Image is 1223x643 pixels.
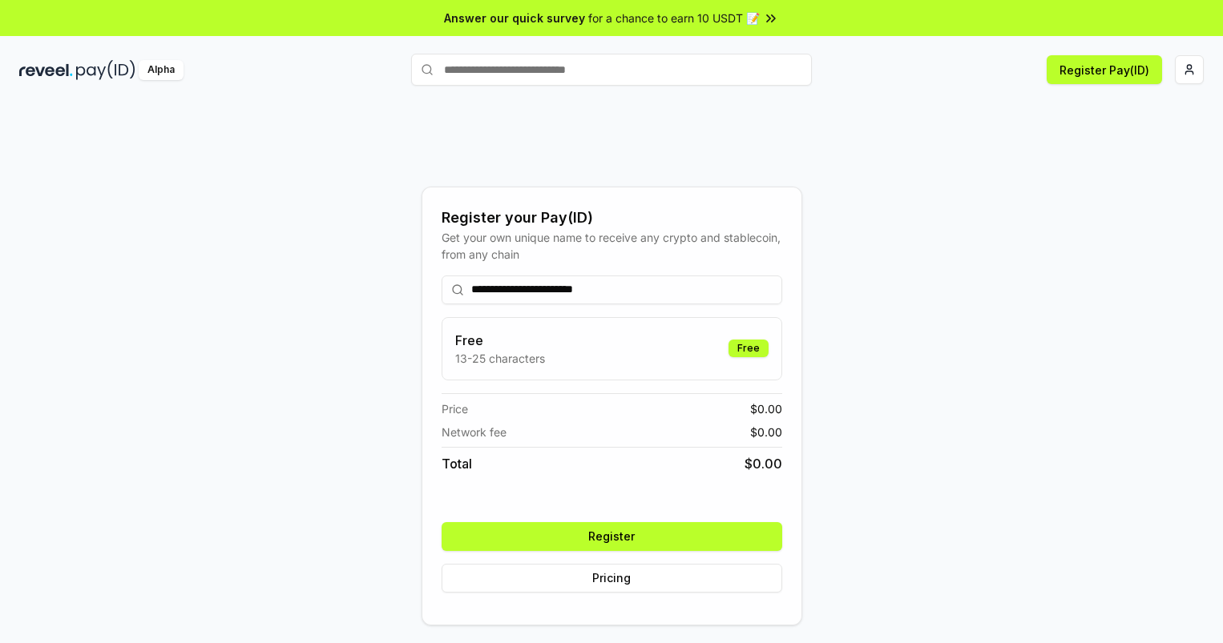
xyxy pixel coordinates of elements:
[750,424,782,440] span: $ 0.00
[455,331,545,350] h3: Free
[750,400,782,417] span: $ 0.00
[745,454,782,473] span: $ 0.00
[442,454,472,473] span: Total
[442,207,782,229] div: Register your Pay(ID)
[139,60,184,80] div: Alpha
[588,10,760,26] span: for a chance to earn 10 USDT 📝
[444,10,585,26] span: Answer our quick survey
[76,60,135,80] img: pay_id
[455,350,545,367] p: 13-25 characters
[442,522,782,551] button: Register
[442,564,782,593] button: Pricing
[442,424,507,440] span: Network fee
[19,60,73,80] img: reveel_dark
[442,400,468,417] span: Price
[729,340,769,357] div: Free
[442,229,782,263] div: Get your own unique name to receive any crypto and stablecoin, from any chain
[1047,55,1162,84] button: Register Pay(ID)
